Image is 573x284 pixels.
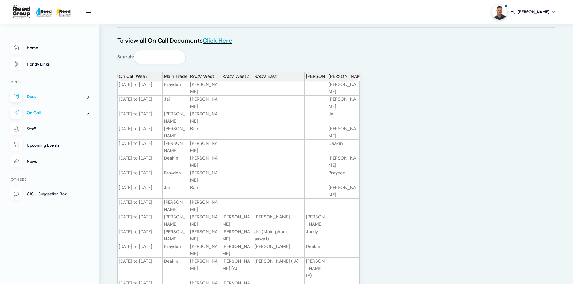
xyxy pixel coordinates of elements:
td: [DATE] to [DATE] [117,213,163,228]
span: [PERSON_NAME] [306,74,343,79]
td: Ben [189,125,221,140]
td: [DATE] to [DATE] [117,243,163,258]
td: [DATE] to [DATE] [117,154,163,169]
td: [PERSON_NAME] [163,110,189,125]
td: [DATE] to [DATE] [117,258,163,279]
td: [DATE] to [DATE] [117,96,163,110]
td: [PERSON_NAME] [189,228,221,243]
div: To view all On Call Documents [117,37,555,44]
span: RACV West1 [190,74,216,79]
td: [PERSON_NAME] [189,81,221,96]
td: [DATE] to [DATE] [117,125,163,140]
td: [PERSON_NAME] [189,243,221,258]
td: [PERSON_NAME] [163,199,189,213]
td: [PERSON_NAME] [189,140,221,154]
label: Search: [117,50,186,64]
td: [DATE] to [DATE] [117,140,163,154]
td: [PERSON_NAME] (A) [221,258,253,279]
td: [DATE] to [DATE] [117,228,163,243]
span: Main Trade [164,74,188,79]
td: [PERSON_NAME] [327,125,360,140]
td: Jai [327,110,360,125]
td: [DATE] to [DATE] [117,184,163,199]
td: [DATE] to [DATE] [117,169,163,184]
td: Deakin [327,140,360,154]
td: [PERSON_NAME] [189,96,221,110]
td: [PERSON_NAME] [327,184,360,199]
span: Hi, [510,9,515,15]
td: Jai [163,184,189,199]
td: [PERSON_NAME] [163,140,189,154]
td: [PERSON_NAME] [189,169,221,184]
td: [DATE] to [DATE] [117,110,163,125]
td: [PERSON_NAME] [327,154,360,169]
td: [PERSON_NAME] (A) [305,258,327,279]
td: [PERSON_NAME] [189,110,221,125]
td: [DATE] to [DATE] [117,199,163,213]
td: [PERSON_NAME] [189,154,221,169]
td: [PERSON_NAME] [189,258,221,279]
td: [PERSON_NAME] [221,213,253,228]
td: Brayden [163,81,189,96]
span: [PERSON_NAME] Backup [328,74,382,79]
span: [PERSON_NAME] [517,9,550,15]
td: [PERSON_NAME] [327,81,360,96]
a: Click Here [203,37,232,44]
a: Profile picture of BrendanHi,[PERSON_NAME] [492,5,555,20]
input: Search: [134,50,186,64]
td: Brayden [163,243,189,258]
td: [PERSON_NAME] [221,243,253,258]
td: [PERSON_NAME] [305,213,327,228]
td: Ben [189,184,221,199]
td: [PERSON_NAME] [163,228,189,243]
td: Jordy [305,228,327,243]
td: Jai (Main phone aswell) [253,228,305,243]
td: [PERSON_NAME] [253,243,305,258]
td: Deakin [305,243,327,258]
td: [PERSON_NAME] [163,125,189,140]
td: [PERSON_NAME] [327,96,360,110]
td: [DATE] to [DATE] [117,81,163,96]
td: Jai [163,96,189,110]
td: [PERSON_NAME] [253,213,305,228]
td: Deakin [163,258,189,279]
td: [PERSON_NAME] [189,213,221,228]
span: RACV West2 [222,74,249,79]
td: [PERSON_NAME] [189,199,221,213]
span: RACV East [254,74,277,79]
td: [PERSON_NAME] [163,213,189,228]
span: On Call Week [119,74,148,79]
td: Deakin [163,154,189,169]
td: [PERSON_NAME] [221,228,253,243]
td: [PERSON_NAME] ( A) [253,258,305,279]
td: Brayden [327,169,360,184]
img: Profile picture of Brendan [492,5,507,20]
td: Brayden [163,169,189,184]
